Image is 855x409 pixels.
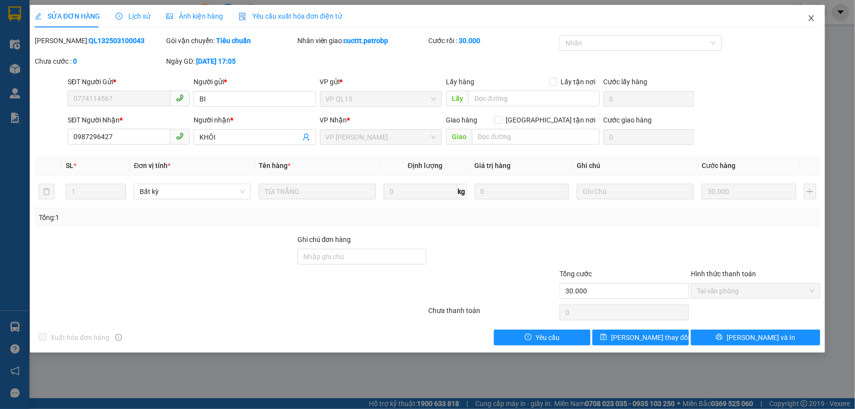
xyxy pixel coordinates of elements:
[428,305,559,322] div: Chưa thanh toán
[297,249,427,265] input: Ghi chú đơn hàng
[798,5,825,32] button: Close
[446,116,477,124] span: Giao hàng
[35,56,164,67] div: Chưa cước :
[166,12,223,20] span: Ảnh kiện hàng
[259,162,291,169] span: Tên hàng
[716,334,723,341] span: printer
[459,37,480,45] b: 30.000
[702,162,735,169] span: Cước hàng
[302,133,310,141] span: user-add
[702,184,796,199] input: 0
[344,37,389,45] b: cucttt.petrobp
[39,184,54,199] button: delete
[68,76,190,87] div: SĐT Người Gửi
[573,156,698,175] th: Ghi chú
[691,330,820,345] button: printer[PERSON_NAME] và In
[259,184,376,199] input: VD: Bàn, Ghế
[557,76,600,87] span: Lấy tận nơi
[73,57,77,65] b: 0
[604,129,694,145] input: Cước giao hàng
[326,92,436,106] span: VP QL13
[428,35,558,46] div: Cước rồi :
[239,13,246,21] img: icon
[604,91,694,107] input: Cước lấy hàng
[408,162,442,169] span: Định lượng
[66,162,73,169] span: SL
[116,13,122,20] span: clock-circle
[166,35,295,46] div: Gói vận chuyển:
[166,13,173,20] span: picture
[446,78,474,86] span: Lấy hàng
[475,162,511,169] span: Giá trị hàng
[239,12,342,20] span: Yêu cầu xuất hóa đơn điện tử
[194,76,316,87] div: Người gửi
[196,57,236,65] b: [DATE] 17:05
[116,12,150,20] span: Lịch sử
[697,284,814,298] span: Tại văn phòng
[297,236,351,243] label: Ghi chú đơn hàng
[525,334,532,341] span: exclamation-circle
[691,270,756,278] label: Hình thức thanh toán
[115,334,122,341] span: info-circle
[536,332,560,343] span: Yêu cầu
[446,129,472,144] span: Giao
[194,115,316,125] div: Người nhận
[604,78,648,86] label: Cước lấy hàng
[560,270,592,278] span: Tổng cước
[216,37,251,45] b: Tiêu chuẩn
[47,332,113,343] span: Xuất hóa đơn hàng
[89,37,145,45] b: QL132503100043
[320,76,442,87] div: VP gửi
[807,14,815,22] span: close
[611,332,689,343] span: [PERSON_NAME] thay đổi
[475,184,569,199] input: 0
[494,330,590,345] button: exclamation-circleYêu cầu
[804,184,816,199] button: plus
[35,35,164,46] div: [PERSON_NAME]:
[472,129,600,144] input: Dọc đường
[176,94,184,102] span: phone
[502,115,600,125] span: [GEOGRAPHIC_DATA] tận nơi
[326,130,436,144] span: VP Đức Liễu
[134,162,171,169] span: Đơn vị tính
[176,132,184,140] span: phone
[39,212,330,223] div: Tổng: 1
[727,332,795,343] span: [PERSON_NAME] và In
[446,91,468,106] span: Lấy
[468,91,600,106] input: Dọc đường
[68,115,190,125] div: SĐT Người Nhận
[604,116,652,124] label: Cước giao hàng
[457,184,467,199] span: kg
[140,184,245,199] span: Bất kỳ
[35,13,42,20] span: edit
[320,116,347,124] span: VP Nhận
[166,56,295,67] div: Ngày GD:
[35,12,100,20] span: SỬA ĐƠN HÀNG
[297,35,427,46] div: Nhân viên giao:
[592,330,689,345] button: save[PERSON_NAME] thay đổi
[577,184,694,199] input: Ghi Chú
[600,334,607,341] span: save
